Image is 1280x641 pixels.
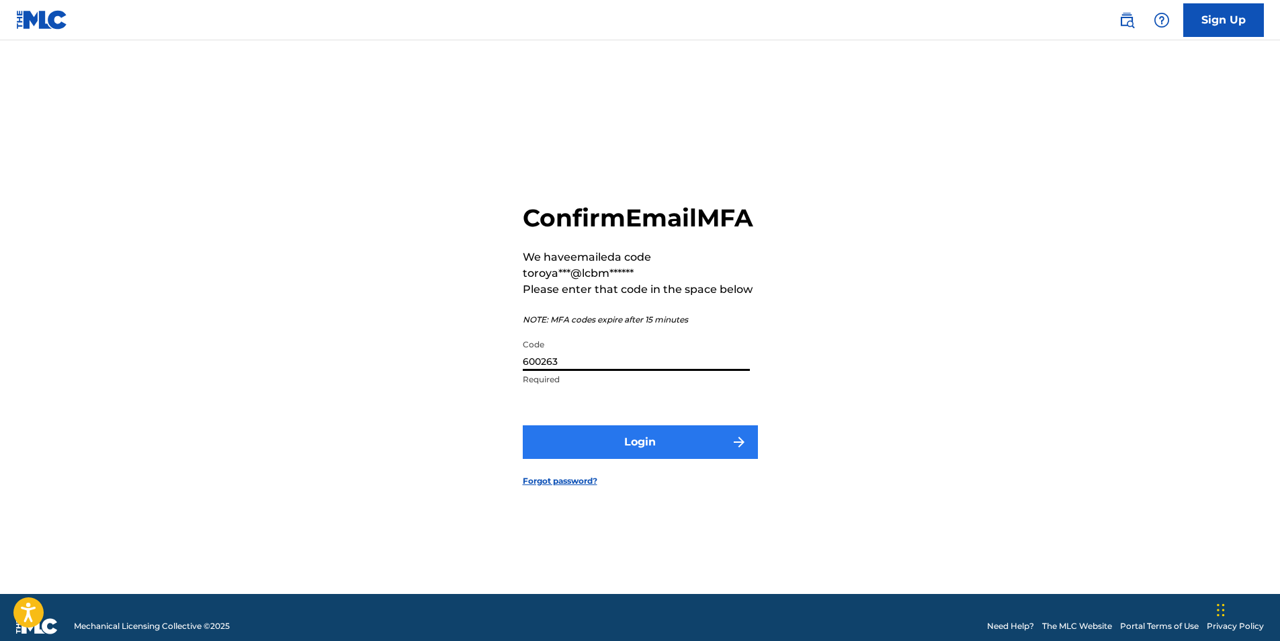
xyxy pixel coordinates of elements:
[1042,620,1112,632] a: The MLC Website
[987,620,1034,632] a: Need Help?
[1120,620,1199,632] a: Portal Terms of Use
[1217,590,1225,630] div: Drag
[523,282,758,298] p: Please enter that code in the space below
[1207,620,1264,632] a: Privacy Policy
[523,475,597,487] a: Forgot password?
[16,618,58,634] img: logo
[1183,3,1264,37] a: Sign Up
[16,10,68,30] img: MLC Logo
[523,374,750,386] p: Required
[1113,7,1140,34] a: Public Search
[74,620,230,632] span: Mechanical Licensing Collective © 2025
[523,425,758,459] button: Login
[523,203,758,233] h2: Confirm Email MFA
[1119,12,1135,28] img: search
[1213,576,1280,641] iframe: Chat Widget
[1148,7,1175,34] div: Help
[1154,12,1170,28] img: help
[731,434,747,450] img: f7272a7cc735f4ea7f67.svg
[523,314,758,326] p: NOTE: MFA codes expire after 15 minutes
